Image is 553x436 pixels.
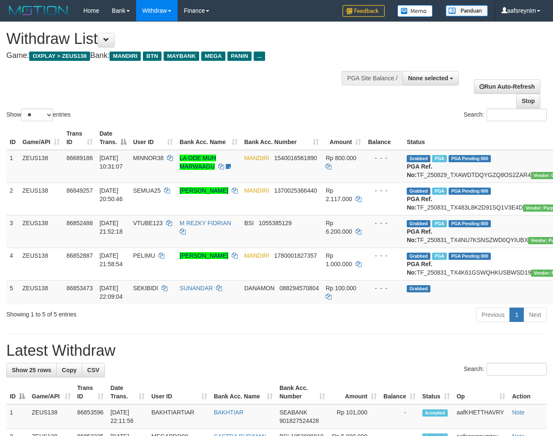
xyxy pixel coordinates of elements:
a: 1 [509,308,524,322]
th: Op: activate to sort column ascending [453,380,509,404]
th: Balance: activate to sort column ascending [380,380,419,404]
span: Copy 1540016561890 to clipboard [274,155,317,161]
td: 3 [6,215,19,248]
td: [DATE] 22:11:56 [107,404,148,429]
td: ZEUS138 [19,183,63,215]
span: SEKIBIDI [133,285,158,292]
a: Show 25 rows [6,363,57,377]
th: Bank Acc. Name: activate to sort column ascending [176,126,241,150]
h4: Game: Bank: [6,52,360,60]
th: ID [6,126,19,150]
th: Amount: activate to sort column ascending [329,380,380,404]
span: Grabbed [407,285,430,292]
span: [DATE] 21:52:18 [99,220,123,235]
td: 2 [6,183,19,215]
span: Marked by aafsolysreylen [432,253,447,260]
span: Copy 1780001827357 to clipboard [274,252,317,259]
th: Game/API: activate to sort column ascending [28,380,74,404]
span: [DATE] 20:50:46 [99,187,123,202]
span: PGA Pending [449,220,491,227]
b: PGA Ref. No: [407,196,432,211]
th: Bank Acc. Name: activate to sort column ascending [211,380,276,404]
span: Accepted [422,409,448,417]
span: Copy 1055385129 to clipboard [259,220,292,226]
th: Trans ID: activate to sort column ascending [74,380,107,404]
span: [DATE] 21:58:54 [99,252,123,267]
a: Run Auto-Refresh [474,79,540,94]
a: Stop [516,94,540,108]
a: M REZKY FIDRIAN [180,220,231,226]
th: Date Trans.: activate to sort column ascending [107,380,148,404]
span: MANDIRI [110,52,141,61]
button: None selected [402,71,459,85]
img: panduan.png [446,5,488,16]
span: MINNOR38 [133,155,164,161]
label: Search: [464,109,547,121]
div: PGA Site Balance / [342,71,402,85]
td: 1 [6,404,28,429]
td: 4 [6,248,19,280]
span: Copy [62,367,77,373]
span: Rp 100.000 [326,285,356,292]
span: Rp 1.000.000 [326,252,352,267]
select: Showentries [21,109,53,121]
span: Rp 2.117.000 [326,187,352,202]
input: Search: [487,363,547,376]
a: CSV [82,363,105,377]
div: - - - [368,154,400,162]
h1: Latest Withdraw [6,342,547,359]
th: Game/API: activate to sort column ascending [19,126,63,150]
img: MOTION_logo.png [6,4,71,17]
span: MANDIRI [244,252,269,259]
span: VTUBE123 [133,220,163,226]
span: PANIN [227,52,252,61]
th: User ID: activate to sort column ascending [148,380,211,404]
td: aafKHETTHAVRY [453,404,509,429]
td: ZEUS138 [19,280,63,304]
th: ID: activate to sort column descending [6,380,28,404]
span: OXPLAY > ZEUS138 [29,52,90,61]
a: Previous [476,308,510,322]
a: LA ODE MUH MARWAAGU [180,155,216,170]
span: 86849257 [66,187,93,194]
b: PGA Ref. No: [407,228,432,243]
h1: Withdraw List [6,30,360,47]
td: BAKHTIARTIAR [148,404,211,429]
div: - - - [368,284,400,292]
span: SEABANK [279,409,307,416]
td: ZEUS138 [19,150,63,183]
span: MANDIRI [244,155,269,161]
span: Marked by aafsreyleap [432,188,447,195]
label: Search: [464,363,547,376]
input: Search: [487,109,547,121]
span: Grabbed [407,220,430,227]
span: MEGA [201,52,225,61]
div: - - - [368,186,400,195]
td: 5 [6,280,19,304]
span: Grabbed [407,155,430,162]
span: None selected [408,75,448,82]
span: CSV [87,367,99,373]
a: [PERSON_NAME] [180,252,228,259]
span: PGA Pending [449,253,491,260]
th: Trans ID: activate to sort column ascending [63,126,96,150]
th: Amount: activate to sort column ascending [322,126,364,150]
td: - [380,404,419,429]
td: ZEUS138 [19,248,63,280]
span: Show 25 rows [12,367,51,373]
span: Copy 088294570804 to clipboard [279,285,319,292]
div: - - - [368,251,400,260]
span: 86853473 [66,285,93,292]
td: ZEUS138 [28,404,74,429]
a: SUNANDAR [180,285,213,292]
a: Copy [56,363,82,377]
th: Balance [364,126,403,150]
a: Note [512,409,525,416]
a: BAKHTIAR [214,409,244,416]
img: Feedback.jpg [342,5,385,17]
td: 86853596 [74,404,107,429]
th: Bank Acc. Number: activate to sort column ascending [241,126,323,150]
a: [PERSON_NAME] [180,187,228,194]
span: BSI [244,220,254,226]
span: MAYBANK [164,52,199,61]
